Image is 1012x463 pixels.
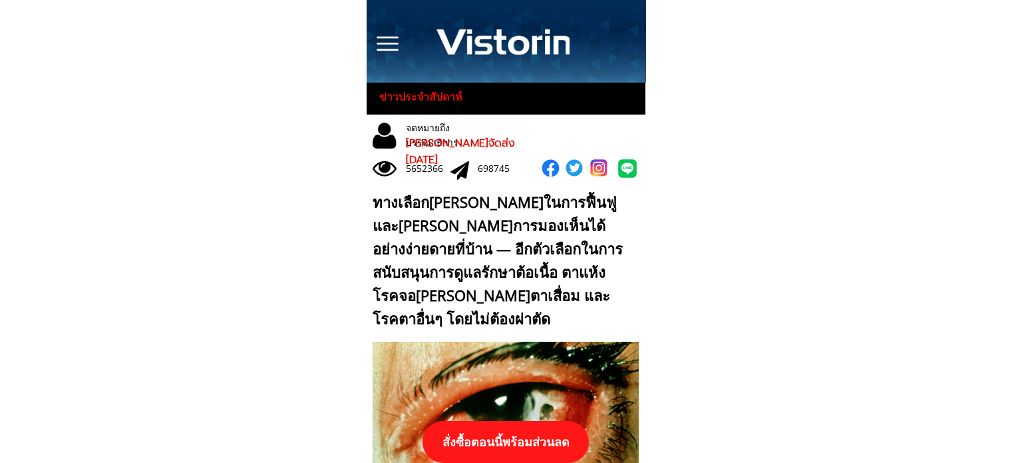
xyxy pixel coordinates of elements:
[406,121,502,151] div: จดหมายถึงบรรณาธิการ
[422,421,589,463] p: สั่งซื้อตอนนี้พร้อมส่วนลด
[478,161,522,176] div: 698745
[406,161,450,176] div: 5652366
[406,135,515,169] span: [PERSON_NAME]จัดส่ง [DATE]
[379,89,474,106] h3: ข่าวประจำสัปดาห์
[373,191,633,331] div: ทางเลือก[PERSON_NAME]ในการฟื้นฟูและ[PERSON_NAME]การมองเห็นได้อย่างง่ายดายที่บ้าน — อีกตัวเลือกในก...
